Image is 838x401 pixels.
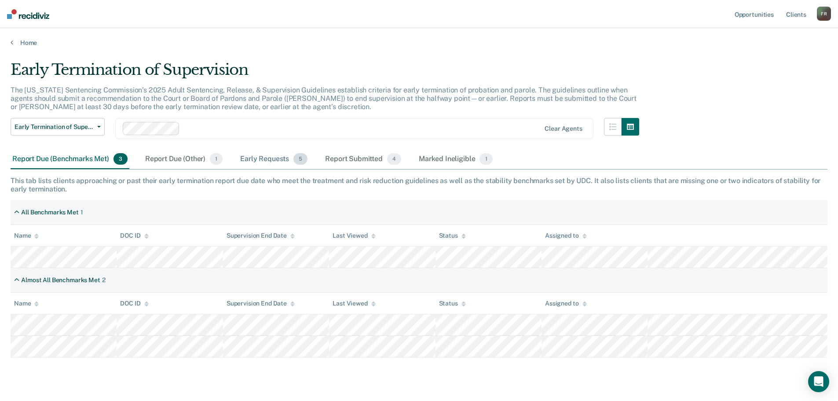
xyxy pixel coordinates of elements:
[11,118,105,136] button: Early Termination of Supervision
[14,300,39,307] div: Name
[323,150,403,169] div: Report Submitted4
[238,150,309,169] div: Early Requests5
[333,300,375,307] div: Last Viewed
[210,153,223,165] span: 1
[11,273,109,287] div: Almost All Benchmarks Met2
[102,276,106,284] div: 2
[21,209,78,216] div: All Benchmarks Met
[439,300,466,307] div: Status
[14,232,39,239] div: Name
[227,300,295,307] div: Supervision End Date
[120,300,148,307] div: DOC ID
[11,150,129,169] div: Report Due (Benchmarks Met)3
[333,232,375,239] div: Last Viewed
[143,150,224,169] div: Report Due (Other)1
[479,153,492,165] span: 1
[545,232,586,239] div: Assigned to
[11,61,639,86] div: Early Termination of Supervision
[11,86,637,111] p: The [US_STATE] Sentencing Commission’s 2025 Adult Sentencing, Release, & Supervision Guidelines e...
[545,125,582,132] div: Clear agents
[439,232,466,239] div: Status
[387,153,401,165] span: 4
[120,232,148,239] div: DOC ID
[113,153,128,165] span: 3
[7,9,49,19] img: Recidiviz
[81,209,83,216] div: 1
[817,7,831,21] button: FR
[808,371,829,392] div: Open Intercom Messenger
[817,7,831,21] div: F R
[11,39,827,47] a: Home
[11,205,87,220] div: All Benchmarks Met1
[11,177,827,193] div: This tab lists clients approaching or past their early termination report due date who meet the t...
[15,123,94,131] span: Early Termination of Supervision
[293,153,307,165] span: 5
[227,232,295,239] div: Supervision End Date
[417,150,494,169] div: Marked Ineligible1
[21,276,100,284] div: Almost All Benchmarks Met
[545,300,586,307] div: Assigned to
